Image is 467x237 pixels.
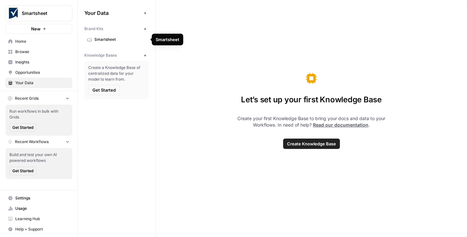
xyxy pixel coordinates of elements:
[84,9,141,17] span: Your Data
[241,95,382,105] span: Let’s set up your first Knowledge Base
[84,34,149,45] a: Smartsheet
[7,7,19,19] img: Smartsheet Logo
[31,26,41,32] span: New
[5,24,72,34] button: New
[5,47,72,57] a: Browse
[5,214,72,224] a: Learning Hub
[12,168,33,174] span: Get Started
[15,206,69,211] span: Usage
[5,67,72,78] a: Opportunities
[94,37,146,42] span: Smartsheet
[228,115,394,128] span: Create your first Knowledge Base to bring your docs and data to your Workflows. In need of help? .
[92,87,116,93] span: Get Started
[15,80,69,86] span: Your Data
[5,57,72,67] a: Insights
[88,85,120,95] button: Get Started
[5,5,72,21] button: Workspace: Smartsheet
[5,203,72,214] a: Usage
[5,193,72,203] a: Settings
[15,216,69,222] span: Learning Hub
[15,195,69,201] span: Settings
[5,224,72,234] button: Help + Support
[283,139,340,149] button: Create Knowledge Base
[15,70,69,75] span: Opportunities
[84,52,117,58] span: Knowledge Bases
[9,167,36,175] button: Get Started
[5,94,72,103] button: Recent Grids
[5,78,72,88] a: Your Data
[287,141,336,147] span: Create Knowledge Base
[9,108,68,120] span: Run workflows in bulk with Grids
[15,39,69,44] span: Home
[5,137,72,147] button: Recent Workflows
[156,36,179,43] div: Smartsheet
[15,59,69,65] span: Insights
[15,49,69,55] span: Browse
[15,139,49,145] span: Recent Workflows
[22,10,61,17] span: Smartsheet
[15,226,69,232] span: Help + Support
[313,122,368,128] a: Read our documentation
[5,36,72,47] a: Home
[9,123,36,132] button: Get Started
[84,26,103,32] span: Brand Kits
[9,152,68,164] span: Build and test your own AI powered workflows
[12,125,33,130] span: Get Started
[88,65,145,82] span: Create a Knowledge Base of centralized data for your model to learn from.
[15,96,39,101] span: Recent Grids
